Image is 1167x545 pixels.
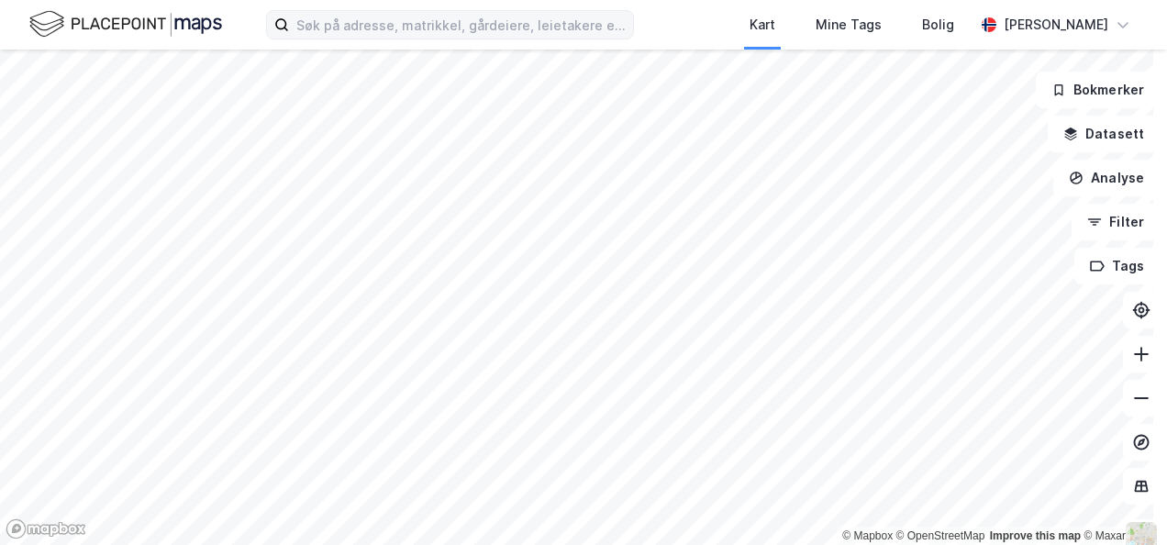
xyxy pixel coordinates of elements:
[816,14,882,36] div: Mine Tags
[896,529,985,542] a: OpenStreetMap
[922,14,954,36] div: Bolig
[1075,457,1167,545] iframe: Chat Widget
[289,11,633,39] input: Søk på adresse, matrikkel, gårdeiere, leietakere eller personer
[1036,72,1160,108] button: Bokmerker
[1048,116,1160,152] button: Datasett
[6,518,86,539] a: Mapbox homepage
[1074,248,1160,284] button: Tags
[990,529,1081,542] a: Improve this map
[1004,14,1108,36] div: [PERSON_NAME]
[29,8,222,40] img: logo.f888ab2527a4732fd821a326f86c7f29.svg
[1072,204,1160,240] button: Filter
[842,529,893,542] a: Mapbox
[1053,160,1160,196] button: Analyse
[750,14,775,36] div: Kart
